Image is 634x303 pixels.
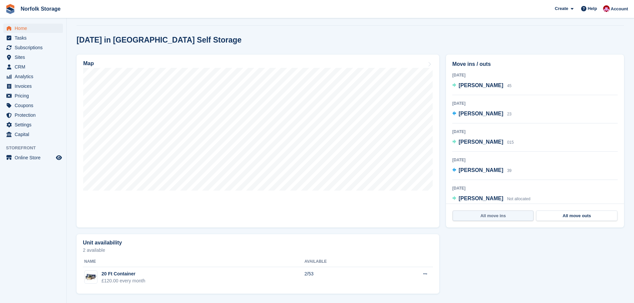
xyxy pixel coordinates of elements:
[15,24,55,33] span: Home
[15,72,55,81] span: Analytics
[588,5,597,12] span: Help
[452,110,512,118] a: [PERSON_NAME] 23
[452,185,618,191] div: [DATE]
[102,270,145,277] div: 20 Ft Container
[3,62,63,72] a: menu
[77,36,242,45] h2: [DATE] in [GEOGRAPHIC_DATA] Self Storage
[3,24,63,33] a: menu
[452,166,512,175] a: [PERSON_NAME] 39
[3,153,63,162] a: menu
[459,82,503,88] span: [PERSON_NAME]
[305,256,383,267] th: Available
[5,4,15,14] img: stora-icon-8386f47178a22dfd0bd8f6a31ec36ba5ce8667c1dd55bd0f319d3a0aa187defe.svg
[77,55,439,227] a: Map
[507,197,530,201] span: Not allocated
[15,101,55,110] span: Coupons
[102,277,145,284] div: £120.00 every month
[452,138,514,147] a: [PERSON_NAME] 015
[3,110,63,120] a: menu
[15,43,55,52] span: Subscriptions
[15,81,55,91] span: Invoices
[452,60,618,68] h2: Move ins / outs
[507,112,512,116] span: 23
[452,195,530,203] a: [PERSON_NAME] Not allocated
[459,196,503,201] span: [PERSON_NAME]
[507,83,512,88] span: 45
[452,157,618,163] div: [DATE]
[555,5,568,12] span: Create
[83,240,122,246] h2: Unit availability
[15,130,55,139] span: Capital
[3,91,63,100] a: menu
[3,43,63,52] a: menu
[3,101,63,110] a: menu
[3,53,63,62] a: menu
[15,153,55,162] span: Online Store
[3,130,63,139] a: menu
[459,167,503,173] span: [PERSON_NAME]
[453,211,533,221] a: All move ins
[452,129,618,135] div: [DATE]
[15,53,55,62] span: Sites
[83,61,94,67] h2: Map
[85,272,97,282] img: 20-ft-container%20(18).jpg
[507,140,514,145] span: 015
[55,154,63,162] a: Preview store
[452,100,618,106] div: [DATE]
[305,267,383,288] td: 2/53
[83,256,305,267] th: Name
[452,72,618,78] div: [DATE]
[459,139,503,145] span: [PERSON_NAME]
[15,62,55,72] span: CRM
[459,111,503,116] span: [PERSON_NAME]
[536,211,617,221] a: All move outs
[15,120,55,129] span: Settings
[15,91,55,100] span: Pricing
[3,72,63,81] a: menu
[611,6,628,12] span: Account
[3,33,63,43] a: menu
[603,5,610,12] img: Sharon McCrory
[3,81,63,91] a: menu
[507,168,512,173] span: 39
[83,248,433,252] p: 2 available
[15,110,55,120] span: Protection
[15,33,55,43] span: Tasks
[6,145,66,151] span: Storefront
[3,120,63,129] a: menu
[18,3,63,14] a: Norfolk Storage
[452,81,512,90] a: [PERSON_NAME] 45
